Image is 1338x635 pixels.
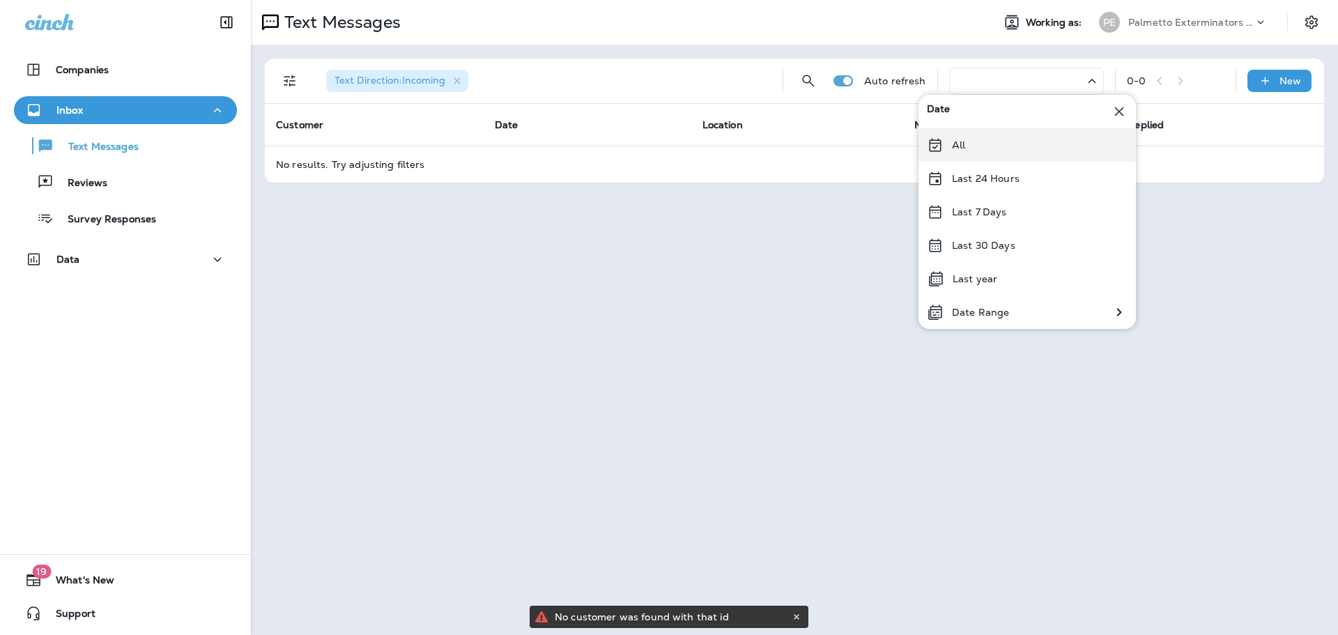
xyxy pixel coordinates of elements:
[952,240,1015,251] p: Last 30 Days
[1128,118,1164,131] span: Replied
[276,118,323,131] span: Customer
[42,608,95,625] span: Support
[952,206,1007,217] p: Last 7 Days
[334,74,445,86] span: Text Direction : Incoming
[952,307,1009,318] p: Date Range
[14,566,237,594] button: 19What's New
[279,12,401,33] p: Text Messages
[864,75,926,86] p: Auto refresh
[54,177,107,190] p: Reviews
[54,213,156,227] p: Survey Responses
[56,64,109,75] p: Companies
[1128,17,1254,28] p: Palmetto Exterminators LLC
[1127,75,1146,86] div: 0 - 0
[326,70,468,92] div: Text Direction:Incoming
[794,67,822,95] button: Search Messages
[953,273,997,284] p: Last year
[42,574,114,591] span: What's New
[927,103,951,120] span: Date
[32,565,51,579] span: 19
[207,8,246,36] button: Collapse Sidebar
[14,204,237,233] button: Survey Responses
[265,146,1324,183] td: No results. Try adjusting filters
[14,131,237,160] button: Text Messages
[952,173,1020,184] p: Last 24 Hours
[952,139,965,151] p: All
[495,118,518,131] span: Date
[914,118,957,131] span: Message
[14,167,237,197] button: Reviews
[276,67,304,95] button: Filters
[1279,75,1301,86] p: New
[1099,12,1120,33] div: PE
[14,56,237,84] button: Companies
[1026,17,1085,29] span: Working as:
[555,606,789,628] div: No customer was found with that id
[14,245,237,273] button: Data
[56,105,83,116] p: Inbox
[14,599,237,627] button: Support
[14,96,237,124] button: Inbox
[1299,10,1324,35] button: Settings
[702,118,743,131] span: Location
[54,141,139,154] p: Text Messages
[56,254,80,265] p: Data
